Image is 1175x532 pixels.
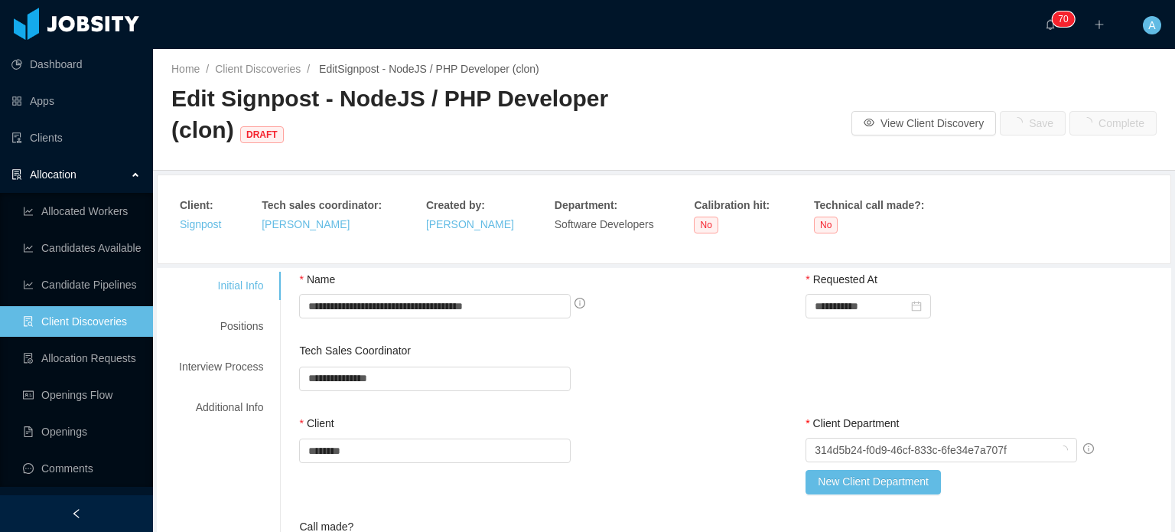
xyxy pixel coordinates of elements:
[574,298,585,308] span: info-circle
[299,344,411,357] label: Tech Sales Coordinator
[1058,11,1063,27] p: 7
[694,217,718,233] span: No
[161,272,282,300] div: Initial Info
[299,417,334,429] label: Client
[1000,111,1066,135] button: icon: loadingSave
[316,63,539,75] span: Edit
[814,199,924,211] strong: Technical call made? :
[262,218,350,230] a: [PERSON_NAME]
[171,63,200,75] a: Home
[1148,16,1155,34] span: A
[806,470,941,494] button: New Client Department
[1094,19,1105,30] i: icon: plus
[307,63,310,75] span: /
[180,218,221,230] a: Signpost
[1059,446,1068,456] i: icon: loading
[694,199,770,211] strong: Calibration hit :
[161,393,282,422] div: Additional Info
[813,417,900,429] span: Client Department
[1045,19,1056,30] i: icon: bell
[23,380,141,410] a: icon: idcardOpenings Flow
[23,233,141,263] a: icon: line-chartCandidates Available
[299,273,335,286] label: Name
[23,269,141,300] a: icon: line-chartCandidate Pipelines
[11,49,141,80] a: icon: pie-chartDashboard
[30,168,76,181] span: Allocation
[23,343,141,374] a: icon: file-doneAllocation Requests
[851,111,996,135] button: icon: eyeView Client Discovery
[1052,11,1074,27] sup: 70
[180,199,213,211] strong: Client :
[555,218,654,230] span: Software Developers
[23,453,141,484] a: icon: messageComments
[1083,443,1094,454] span: info-circle
[11,490,141,521] a: icon: robot
[161,353,282,381] div: Interview Process
[215,63,301,75] a: Client Discoveries
[262,199,382,211] strong: Tech sales coordinator :
[240,126,284,143] span: DRAFT
[299,294,571,318] input: Name
[171,86,608,142] span: Edit Signpost - NodeJS / PHP Developer (clon)
[814,217,838,233] span: No
[555,199,617,211] strong: Department :
[815,439,1007,462] div: 314d5b24-f0d9-46cf-833c-6fe34e7a707f
[23,196,141,227] a: icon: line-chartAllocated Workers
[11,169,22,180] i: icon: solution
[1063,11,1069,27] p: 0
[11,86,141,116] a: icon: appstoreApps
[23,416,141,447] a: icon: file-textOpenings
[23,306,141,337] a: icon: file-searchClient Discoveries
[206,63,209,75] span: /
[911,301,922,312] i: icon: calendar
[11,122,141,153] a: icon: auditClients
[161,312,282,341] div: Positions
[337,63,539,75] a: Signpost - NodeJS / PHP Developer (clon)
[426,199,485,211] strong: Created by :
[426,218,514,230] a: [PERSON_NAME]
[806,273,877,286] label: Requested At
